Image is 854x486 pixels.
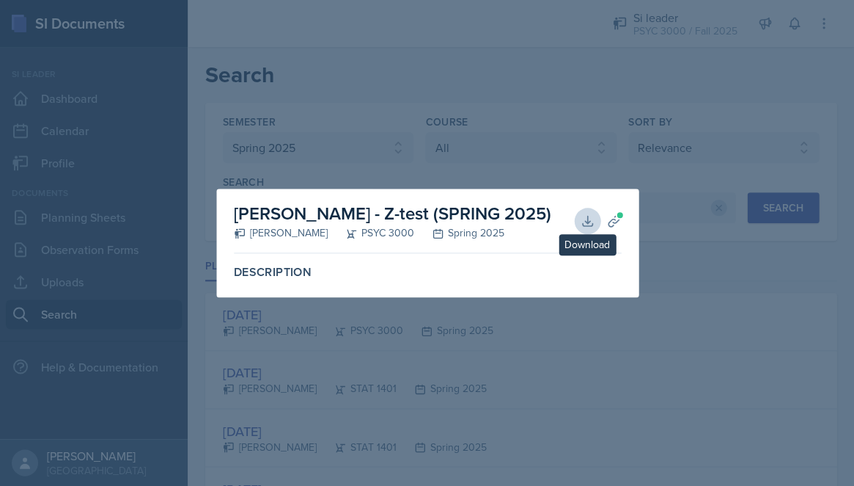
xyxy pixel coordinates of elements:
[234,225,328,241] div: [PERSON_NAME]
[328,225,414,241] div: PSYC 3000
[234,200,551,227] h2: [PERSON_NAME] - Z-test (SPRING 2025)
[414,225,504,241] div: Spring 2025
[574,208,600,234] button: Download
[234,265,621,280] label: Description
